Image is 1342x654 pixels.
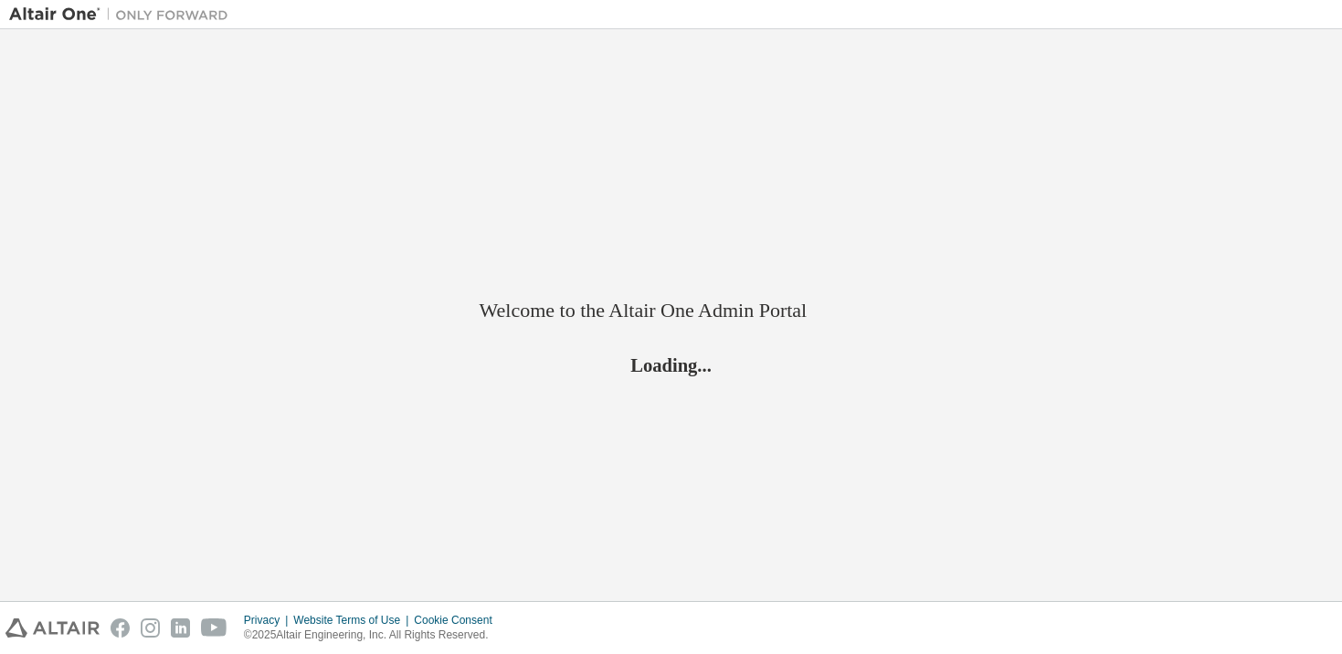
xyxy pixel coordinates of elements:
[480,298,863,323] h2: Welcome to the Altair One Admin Portal
[111,618,130,638] img: facebook.svg
[201,618,227,638] img: youtube.svg
[480,353,863,377] h2: Loading...
[293,613,414,628] div: Website Terms of Use
[9,5,238,24] img: Altair One
[141,618,160,638] img: instagram.svg
[171,618,190,638] img: linkedin.svg
[5,618,100,638] img: altair_logo.svg
[244,628,503,643] p: © 2025 Altair Engineering, Inc. All Rights Reserved.
[244,613,293,628] div: Privacy
[414,613,502,628] div: Cookie Consent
